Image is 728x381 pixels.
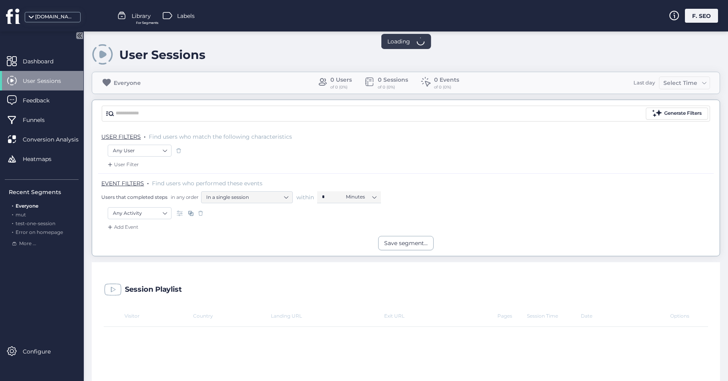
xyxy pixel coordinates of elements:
[685,9,718,23] div: F. SEO
[19,240,36,247] span: More ...
[23,155,63,163] span: Heatmaps
[271,313,384,319] div: Landing URL
[104,313,193,319] div: Visitor
[177,12,195,20] span: Labels
[646,108,708,120] button: Generate Filters
[119,47,205,62] div: User Sessions
[125,286,182,294] div: Session Playlist
[16,212,26,218] span: mut
[35,13,75,21] div: [DOMAIN_NAME]
[101,194,168,200] span: Users that completed steps
[12,228,13,235] span: .
[147,178,149,186] span: .
[23,135,91,144] span: Conversion Analysis
[23,57,65,66] span: Dashboard
[23,96,61,105] span: Feedback
[384,313,497,319] div: Exit URL
[296,193,314,201] span: within
[206,191,288,203] nz-select-item: In a single session
[149,133,292,140] span: Find users who match the following characteristics
[12,219,13,226] span: .
[101,180,144,187] span: EVENT FILTERS
[101,133,141,140] span: USER FILTERS
[106,161,139,169] div: User Filter
[132,12,151,20] span: Library
[527,313,581,319] div: Session Time
[497,313,527,319] div: Pages
[169,194,199,200] span: in any order
[16,203,38,209] span: Everyone
[106,223,138,231] div: Add Event
[152,180,262,187] span: Find users who performed these events
[12,201,13,209] span: .
[387,37,410,46] span: Loading
[113,145,166,157] nz-select-item: Any User
[664,110,702,117] div: Generate Filters
[113,207,166,219] nz-select-item: Any Activity
[193,313,270,319] div: Country
[12,210,13,218] span: .
[581,313,670,319] div: Date
[16,220,55,226] span: test-one-session
[16,229,63,235] span: Error on homepage
[23,116,57,124] span: Funnels
[346,191,376,203] nz-select-item: Minutes
[144,132,146,139] span: .
[9,188,79,196] div: Recent Segments
[23,77,73,85] span: User Sessions
[384,239,428,247] div: Save segment...
[23,347,63,356] span: Configure
[136,20,158,26] span: For Segments
[670,313,700,319] div: Options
